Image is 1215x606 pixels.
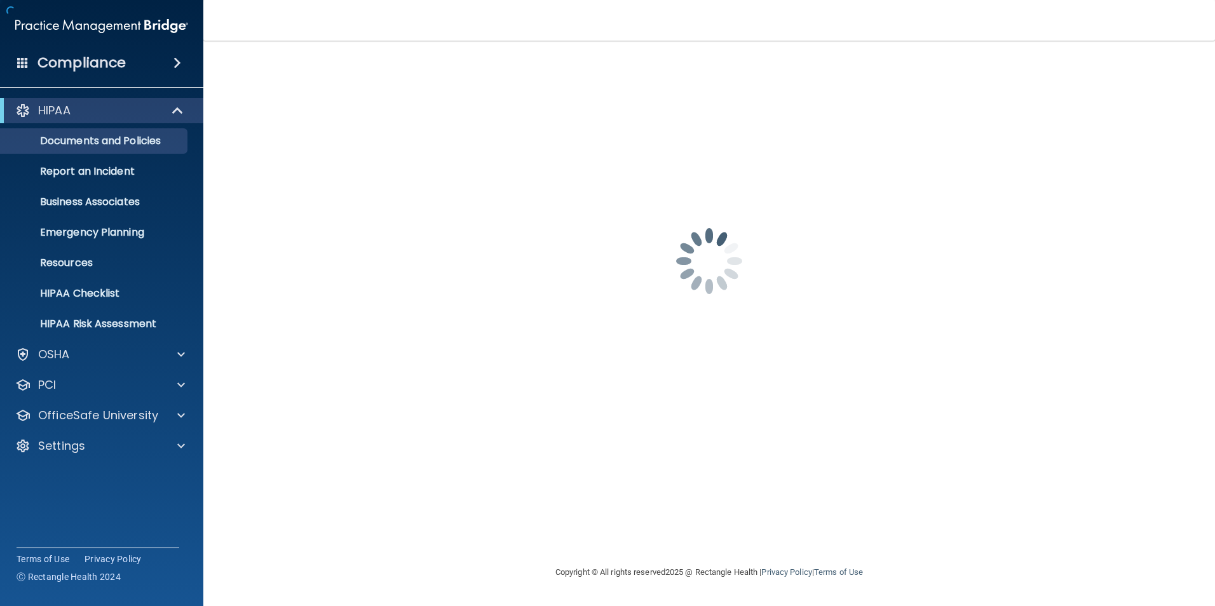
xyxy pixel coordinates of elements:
[15,347,185,362] a: OSHA
[814,567,863,577] a: Terms of Use
[15,377,185,393] a: PCI
[38,438,85,454] p: Settings
[8,287,182,300] p: HIPAA Checklist
[15,408,185,423] a: OfficeSafe University
[15,13,188,39] img: PMB logo
[37,54,126,72] h4: Compliance
[477,552,941,593] div: Copyright © All rights reserved 2025 @ Rectangle Health | |
[38,347,70,362] p: OSHA
[38,377,56,393] p: PCI
[17,553,69,565] a: Terms of Use
[85,553,142,565] a: Privacy Policy
[8,257,182,269] p: Resources
[8,196,182,208] p: Business Associates
[8,135,182,147] p: Documents and Policies
[8,165,182,178] p: Report an Incident
[646,198,773,325] img: spinner.e123f6fc.gif
[15,438,185,454] a: Settings
[38,103,71,118] p: HIPAA
[8,226,182,239] p: Emergency Planning
[8,318,182,330] p: HIPAA Risk Assessment
[38,408,158,423] p: OfficeSafe University
[15,103,184,118] a: HIPAA
[17,570,121,583] span: Ⓒ Rectangle Health 2024
[761,567,811,577] a: Privacy Policy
